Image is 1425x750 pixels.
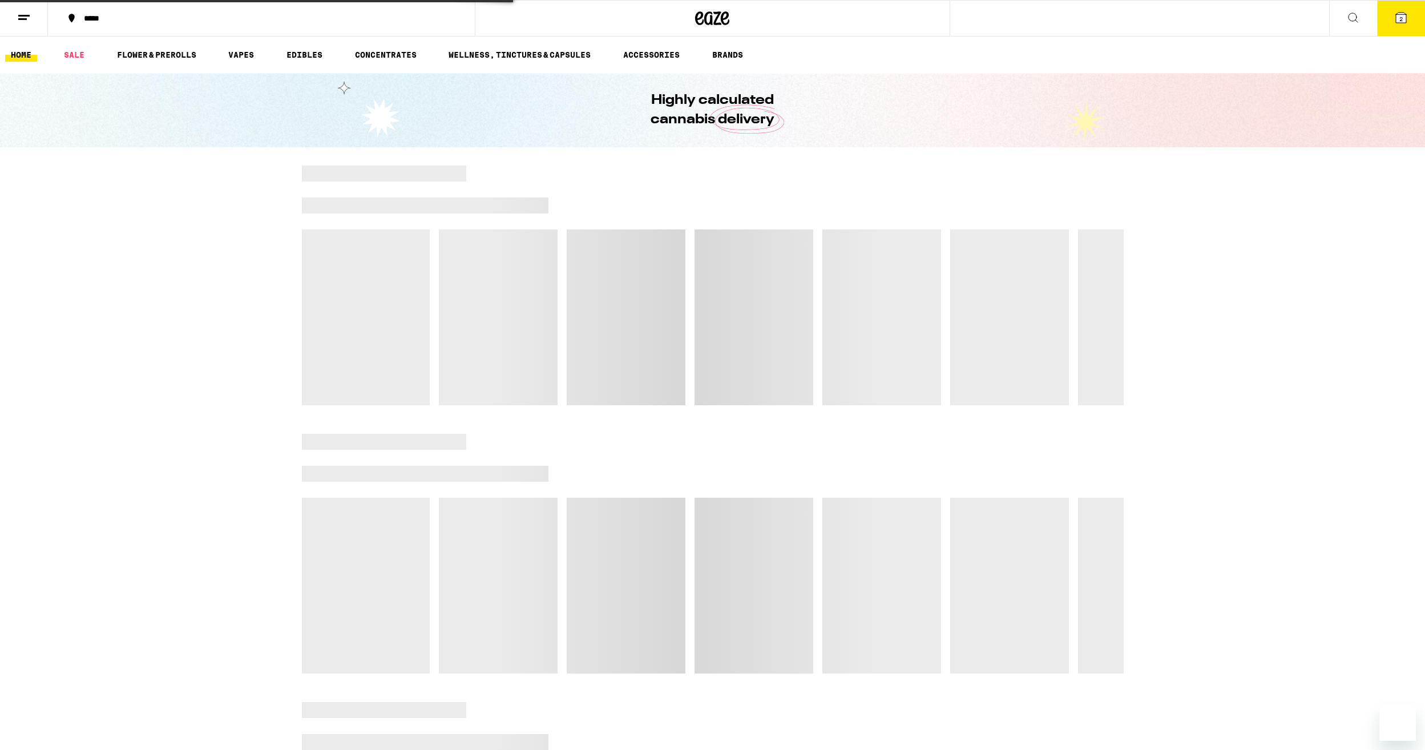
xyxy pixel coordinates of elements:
[1399,15,1403,22] span: 2
[5,48,37,62] a: HOME
[617,48,685,62] a: ACCESSORIES
[443,48,596,62] a: WELLNESS, TINCTURES & CAPSULES
[281,48,328,62] a: EDIBLES
[619,91,807,130] h1: Highly calculated cannabis delivery
[707,48,749,62] a: BRANDS
[58,48,90,62] a: SALE
[111,48,202,62] a: FLOWER & PREROLLS
[349,48,422,62] a: CONCENTRATES
[1379,704,1416,741] iframe: Button to launch messaging window
[1377,1,1425,36] button: 2
[223,48,260,62] a: VAPES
